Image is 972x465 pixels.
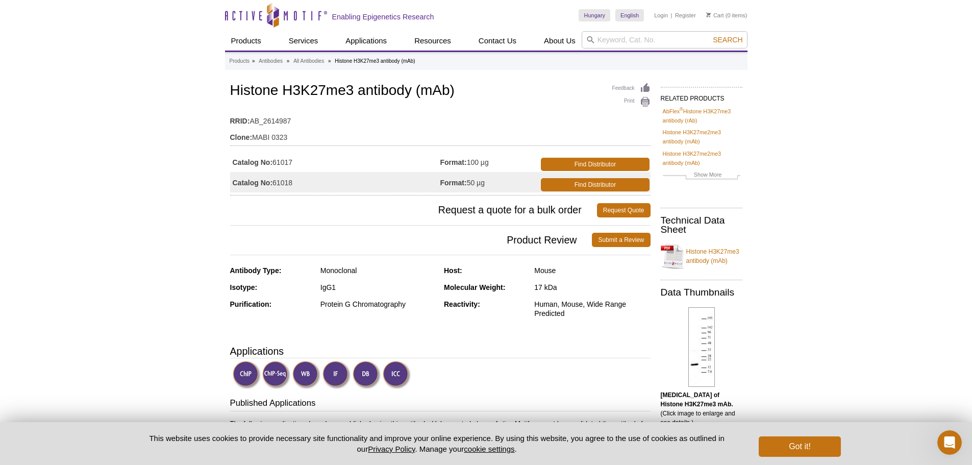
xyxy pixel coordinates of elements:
[663,149,740,167] a: Histone H3K27me2me3 antibody (mAb)
[444,283,505,291] strong: Molecular Weight:
[661,288,742,297] h2: Data Thumbnails
[230,344,651,359] h3: Applications
[582,31,747,48] input: Keyword, Cat. No.
[230,233,592,247] span: Product Review
[262,361,290,389] img: ChIP-Seq Validated
[706,12,711,17] img: Your Cart
[230,116,250,126] strong: RRID:
[444,300,480,308] strong: Reactivity:
[283,31,325,51] a: Services
[597,203,651,217] a: Request Quote
[541,158,649,171] a: Find Distributor
[937,430,962,455] iframe: Intercom live chat
[322,361,351,389] img: Immunofluorescence Validated
[663,170,740,182] a: Show More
[472,31,522,51] a: Contact Us
[440,158,467,167] strong: Format:
[230,152,440,172] td: 61017
[688,307,715,387] img: Histone H3K27me3 antibody (mAb) tested by Western blot.
[671,9,672,21] li: |
[233,158,273,167] strong: Catalog No:
[339,31,393,51] a: Applications
[225,31,267,51] a: Products
[534,266,650,275] div: Mouse
[464,445,514,453] button: cookie settings
[440,152,539,172] td: 100 µg
[661,391,733,408] b: [MEDICAL_DATA] of Histone H3K27me3 mAb.
[538,31,582,51] a: About Us
[706,9,747,21] li: (0 items)
[332,12,434,21] h2: Enabling Epigenetics Research
[592,233,650,247] a: Submit a Review
[706,12,724,19] a: Cart
[230,172,440,192] td: 61018
[230,110,651,127] td: AB_2614987
[661,241,742,272] a: Histone H3K27me3 antibody (mAb)
[293,57,324,66] a: All Antibodies
[132,433,742,454] p: This website uses cookies to provide necessary site functionality and improve your online experie...
[661,390,742,427] p: (Click image to enlarge and see details.)
[612,96,651,108] a: Print
[230,203,597,217] span: Request a quote for a bulk order
[230,283,258,291] strong: Isotype:
[328,58,331,64] li: »
[675,12,696,19] a: Register
[320,283,436,292] div: IgG1
[612,83,651,94] a: Feedback
[259,57,283,66] a: Antibodies
[661,216,742,234] h2: Technical Data Sheet
[383,361,411,389] img: Immunocytochemistry Validated
[654,12,668,19] a: Login
[579,9,610,21] a: Hungary
[287,58,290,64] li: »
[230,397,651,411] h3: Published Applications
[680,107,683,112] sup: ®
[663,107,740,125] a: AbFlex®Histone H3K27me3 antibody (rAb)
[713,36,742,44] span: Search
[534,283,650,292] div: 17 kDa
[444,266,462,275] strong: Host:
[320,300,436,309] div: Protein G Chromatography
[440,172,539,192] td: 50 µg
[233,178,273,187] strong: Catalog No:
[230,133,253,142] strong: Clone:
[541,178,649,191] a: Find Distributor
[335,58,415,64] li: Histone H3K27me3 antibody (mAb)
[292,361,320,389] img: Western Blot Validated
[252,58,255,64] li: »
[440,178,467,187] strong: Format:
[534,300,650,318] div: Human, Mouse, Wide Range Predicted
[759,436,840,457] button: Got it!
[408,31,457,51] a: Resources
[368,445,415,453] a: Privacy Policy
[320,266,436,275] div: Monoclonal
[230,57,250,66] a: Products
[661,87,742,105] h2: RELATED PRODUCTS
[230,83,651,100] h1: Histone H3K27me3 antibody (mAb)
[230,266,282,275] strong: Antibody Type:
[710,35,745,44] button: Search
[233,361,261,389] img: ChIP Validated
[615,9,644,21] a: English
[353,361,381,389] img: Dot Blot Validated
[230,300,272,308] strong: Purification:
[230,127,651,143] td: MABI 0323
[663,128,740,146] a: Histone H3K27me2me3 antibody (mAb)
